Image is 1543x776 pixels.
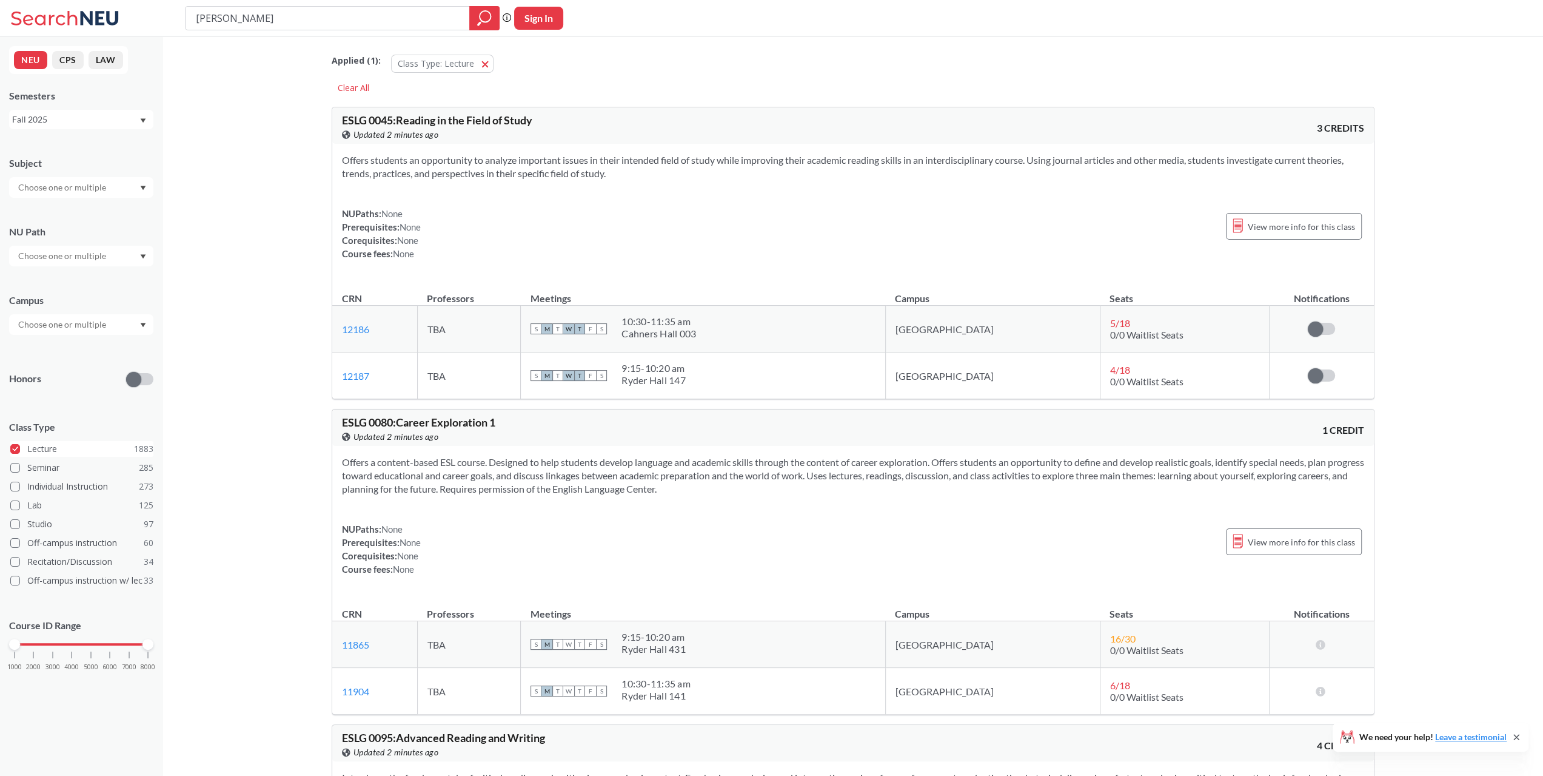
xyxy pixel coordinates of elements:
[885,280,1100,306] th: Campus
[1110,317,1130,329] span: 5 / 18
[393,248,415,259] span: None
[10,498,153,513] label: Lab
[14,51,47,69] button: NEU
[10,441,153,457] label: Lecture
[144,518,153,531] span: 97
[144,536,153,550] span: 60
[1359,733,1507,741] span: We need your help!
[9,89,153,103] div: Semesters
[397,550,419,561] span: None
[552,686,563,697] span: T
[1110,644,1183,656] span: 0/0 Waitlist Seats
[521,595,885,621] th: Meetings
[531,323,541,334] span: S
[52,51,84,69] button: CPS
[9,294,153,307] div: Campus
[342,154,1364,180] section: Offers students an opportunity to analyze important issues in their intended field of study while...
[1270,280,1374,306] th: Notifications
[596,370,607,381] span: S
[531,370,541,381] span: S
[541,639,552,650] span: M
[574,686,585,697] span: T
[139,461,153,474] span: 285
[885,621,1100,668] td: [GEOGRAPHIC_DATA]
[342,323,369,335] a: 12186
[885,595,1100,621] th: Campus
[381,208,403,219] span: None
[417,280,521,306] th: Professors
[621,643,686,655] div: Ryder Hall 431
[585,686,596,697] span: F
[10,573,153,589] label: Off-campus instruction w/ lec
[596,639,607,650] span: S
[9,246,153,266] div: Dropdown arrow
[1100,280,1270,306] th: Seats
[552,639,563,650] span: T
[393,564,415,575] span: None
[342,522,421,576] div: NUPaths: Prerequisites: Corequisites: Course fees:
[621,374,686,386] div: Ryder Hall 147
[140,323,146,328] svg: Dropdown arrow
[9,110,153,129] div: Fall 2025Dropdown arrow
[332,79,375,97] div: Clear All
[585,639,596,650] span: F
[552,370,563,381] span: T
[391,55,494,73] button: Class Type: Lecture
[10,516,153,532] label: Studio
[400,537,421,548] span: None
[621,631,686,643] div: 9:15 - 10:20 am
[1317,739,1364,752] span: 4 CREDITS
[885,306,1100,353] td: [GEOGRAPHIC_DATA]
[195,8,461,29] input: Class, professor, course number, "phrase"
[26,664,41,670] span: 2000
[144,555,153,569] span: 34
[10,535,153,551] label: Off-campus instruction
[89,51,123,69] button: LAW
[10,479,153,494] label: Individual Instruction
[1317,121,1364,135] span: 3 CREDITS
[9,420,153,434] span: Class Type
[1322,423,1364,437] span: 1 CREDIT
[1110,691,1183,703] span: 0/0 Waitlist Seats
[417,668,521,715] td: TBA
[885,668,1100,715] td: [GEOGRAPHIC_DATA]
[417,306,521,353] td: TBA
[84,664,98,670] span: 5000
[9,619,153,633] p: Course ID Range
[1110,364,1130,376] span: 4 / 18
[141,664,155,670] span: 8000
[1110,633,1136,644] span: 16 / 30
[563,639,574,650] span: W
[397,235,419,246] span: None
[9,314,153,335] div: Dropdown arrow
[342,731,545,744] span: ESLG 0095 : Advanced Reading and Writing
[541,686,552,697] span: M
[574,323,585,334] span: T
[574,639,585,650] span: T
[563,370,574,381] span: W
[7,664,22,670] span: 1000
[342,686,369,697] a: 11904
[139,480,153,493] span: 273
[531,639,541,650] span: S
[621,678,691,690] div: 10:30 - 11:35 am
[353,746,439,759] span: Updated 2 minutes ago
[342,607,362,621] div: CRN
[574,370,585,381] span: T
[400,221,421,232] span: None
[342,456,1364,496] section: Offers a content-based ESL course. Designed to help students develop language and academic skills...
[596,686,607,697] span: S
[1435,732,1507,742] a: Leave a testimonial
[885,353,1100,399] td: [GEOGRAPHIC_DATA]
[9,177,153,198] div: Dropdown arrow
[12,249,114,263] input: Choose one or multiple
[621,362,686,374] div: 9:15 - 10:20 am
[45,664,60,670] span: 3000
[621,690,691,702] div: Ryder Hall 141
[521,280,885,306] th: Meetings
[381,524,403,535] span: None
[353,128,439,141] span: Updated 2 minutes ago
[1248,219,1355,234] span: View more info for this class
[477,10,492,27] svg: magnifying glass
[398,58,474,69] span: Class Type: Lecture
